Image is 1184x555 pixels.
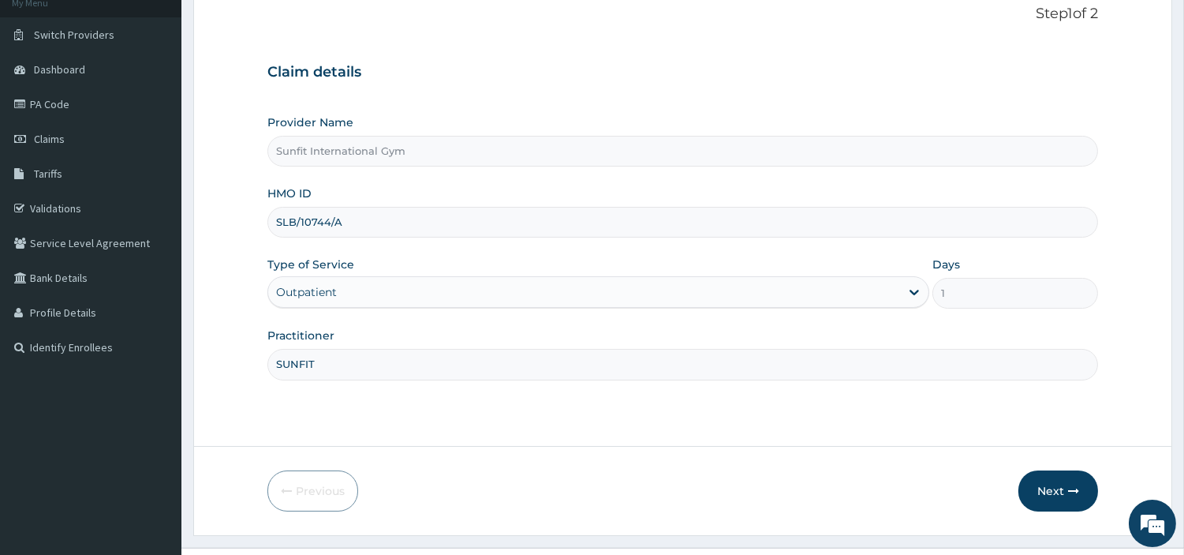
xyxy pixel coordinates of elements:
[267,207,1098,238] input: Enter HMO ID
[259,8,297,46] div: Minimize live chat window
[82,88,265,109] div: Chat with us now
[267,114,353,130] label: Provider Name
[267,328,334,343] label: Practitioner
[267,186,312,201] label: HMO ID
[267,471,358,512] button: Previous
[92,173,218,332] span: We're online!
[34,132,65,146] span: Claims
[29,79,64,118] img: d_794563401_company_1708531726252_794563401
[267,64,1098,81] h3: Claim details
[34,167,62,181] span: Tariffs
[8,380,301,435] textarea: Type your message and hit 'Enter'
[1018,471,1098,512] button: Next
[267,257,354,272] label: Type of Service
[932,257,960,272] label: Days
[267,6,1098,23] p: Step 1 of 2
[34,62,85,77] span: Dashboard
[267,349,1098,380] input: Enter Name
[34,28,114,42] span: Switch Providers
